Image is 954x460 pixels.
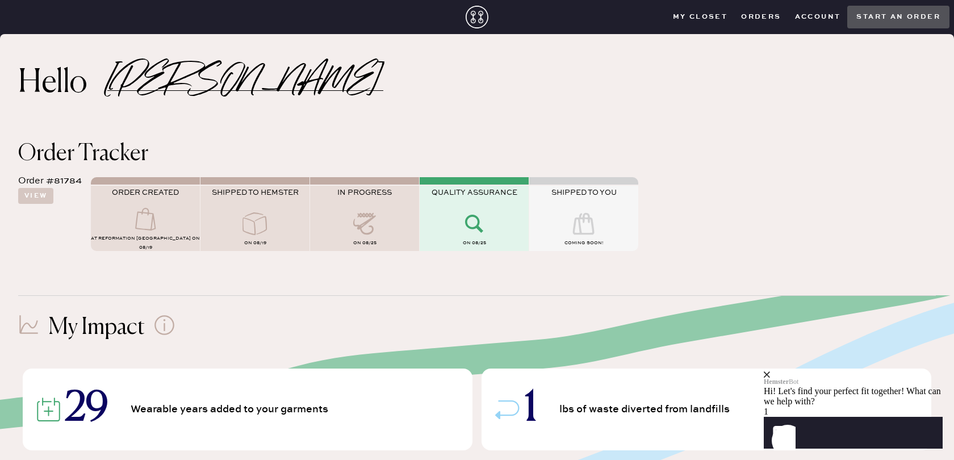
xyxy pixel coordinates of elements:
[666,9,735,26] button: My Closet
[463,240,486,246] span: on 08/25
[112,188,179,197] span: ORDER CREATED
[18,188,53,204] button: View
[551,188,617,197] span: SHIPPED TO YOU
[131,404,333,415] span: Wearable years added to your garments
[91,236,200,250] span: AT Reformation [GEOGRAPHIC_DATA] on 08/19
[107,76,383,91] h2: [PERSON_NAME]
[18,70,107,97] h2: Hello
[847,6,949,28] button: Start an order
[337,188,392,197] span: IN PROGRESS
[524,390,537,429] span: 1
[212,188,299,197] span: SHIPPED TO HEMSTER
[65,390,108,429] span: 29
[432,188,517,197] span: QUALITY ASSURANCE
[48,314,145,341] h1: My Impact
[353,240,376,246] span: on 08/25
[244,240,266,246] span: on 08/19
[18,174,82,188] div: Order #81784
[18,143,148,165] span: Order Tracker
[788,9,848,26] button: Account
[734,9,788,26] button: Orders
[559,404,734,415] span: lbs of waste diverted from landfills
[764,302,951,458] iframe: Front Chat
[564,240,603,246] span: COMING SOON!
